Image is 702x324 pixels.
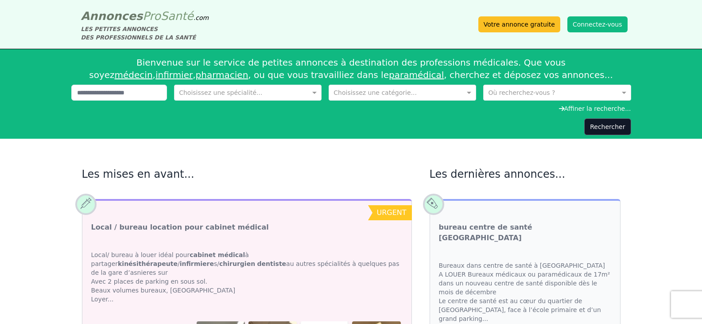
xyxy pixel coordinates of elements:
strong: dentiste [257,260,287,267]
span: Annonces [81,9,143,23]
strong: infirmiere [180,260,214,267]
span: Santé [161,9,194,23]
strong: kinési [118,260,178,267]
span: .com [194,14,209,21]
a: AnnoncesProSanté.com [81,9,209,23]
div: LES PETITES ANNONCES DES PROFESSIONNELS DE LA SANTÉ [81,25,209,42]
a: paramédical [389,70,444,80]
h2: Les mises en avant... [82,167,412,181]
a: infirmier [155,70,193,80]
div: Affiner la recherche... [71,104,631,113]
strong: cabinet médical [190,251,245,258]
a: médecin [115,70,153,80]
h2: Les dernières annonces... [430,167,621,181]
button: Connectez-vous [567,16,628,32]
a: Local / bureau location pour cabinet médical [91,222,269,233]
button: Rechercher [584,118,631,135]
div: Local/ bureau à louer idéal pour à partager / s/ au autres spécialités à quelques pas de la gare ... [82,242,411,312]
div: Bienvenue sur le service de petites annonces à destination des professions médicales. Que vous so... [71,53,631,85]
a: bureau centre de santé [GEOGRAPHIC_DATA] [439,222,611,243]
span: urgent [376,208,406,217]
a: pharmacien [196,70,248,80]
strong: chirurgien [219,260,255,267]
strong: thérapeute [139,260,178,267]
span: Pro [143,9,161,23]
a: Votre annonce gratuite [478,16,560,32]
